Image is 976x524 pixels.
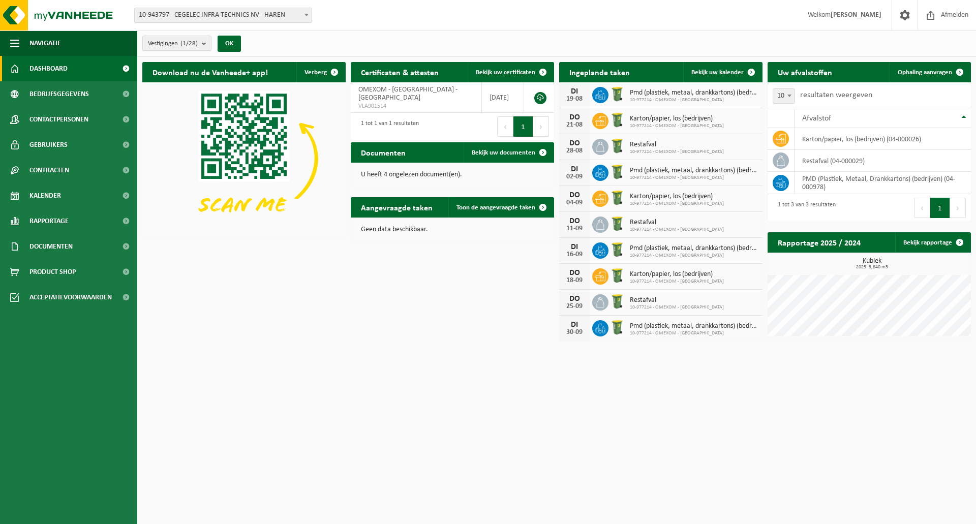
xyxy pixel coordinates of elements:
count: (1/28) [180,40,198,47]
span: Bekijk uw kalender [691,69,744,76]
span: Verberg [304,69,327,76]
h2: Certificaten & attesten [351,62,449,82]
div: 04-09 [564,199,585,206]
td: [DATE] [482,82,524,113]
span: Afvalstof [802,114,831,122]
span: Pmd (plastiek, metaal, drankkartons) (bedrijven) [630,167,757,175]
button: 1 [930,198,950,218]
div: DI [564,243,585,251]
span: 10-977214 - OMEXOM - [GEOGRAPHIC_DATA] [630,330,757,336]
div: 25-09 [564,303,585,310]
strong: [PERSON_NAME] [831,11,881,19]
button: Next [533,116,549,137]
img: WB-0240-HPE-GN-50 [608,163,626,180]
span: Toon de aangevraagde taken [456,204,535,211]
span: Vestigingen [148,36,198,51]
span: Rapportage [29,208,69,234]
a: Bekijk uw certificaten [468,62,553,82]
td: karton/papier, los (bedrijven) (04-000026) [795,128,971,150]
a: Bekijk rapportage [895,232,970,253]
span: Navigatie [29,30,61,56]
div: DO [564,113,585,121]
span: Pmd (plastiek, metaal, drankkartons) (bedrijven) [630,322,757,330]
div: DO [564,191,585,199]
span: 10-977214 - OMEXOM - [GEOGRAPHIC_DATA] [630,227,724,233]
img: WB-0240-HPE-GN-50 [608,111,626,129]
div: 11-09 [564,225,585,232]
div: 19-08 [564,96,585,103]
span: Pmd (plastiek, metaal, drankkartons) (bedrijven) [630,89,757,97]
span: Restafval [630,296,724,304]
span: Karton/papier, los (bedrijven) [630,270,724,279]
span: 10-977214 - OMEXOM - [GEOGRAPHIC_DATA] [630,123,724,129]
button: Previous [497,116,513,137]
div: 02-09 [564,173,585,180]
img: WB-0240-HPE-GN-50 [608,85,626,103]
span: 10-977214 - OMEXOM - [GEOGRAPHIC_DATA] [630,149,724,155]
span: 10 [773,88,795,104]
div: DO [564,217,585,225]
a: Bekijk uw kalender [683,62,761,82]
span: OMEXOM - [GEOGRAPHIC_DATA] - [GEOGRAPHIC_DATA] [358,86,457,102]
span: Karton/papier, los (bedrijven) [630,193,724,201]
span: 10-977214 - OMEXOM - [GEOGRAPHIC_DATA] [630,279,724,285]
span: Bekijk uw certificaten [476,69,535,76]
h2: Aangevraagde taken [351,197,443,217]
div: DO [564,269,585,277]
span: Kalender [29,183,61,208]
span: Restafval [630,141,724,149]
div: DO [564,295,585,303]
button: OK [218,36,241,52]
h2: Documenten [351,142,416,162]
div: 1 tot 3 van 3 resultaten [773,197,836,219]
div: DI [564,321,585,329]
span: Contracten [29,158,69,183]
span: Documenten [29,234,73,259]
img: WB-0240-HPE-GN-50 [608,319,626,336]
span: Gebruikers [29,132,68,158]
span: 2025: 3,840 m3 [773,265,971,270]
button: 1 [513,116,533,137]
td: PMD (Plastiek, Metaal, Drankkartons) (bedrijven) (04-000978) [795,172,971,194]
div: 21-08 [564,121,585,129]
div: 1 tot 1 van 1 resultaten [356,115,419,138]
button: Verberg [296,62,345,82]
img: Download de VHEPlus App [142,82,346,235]
td: restafval (04-000029) [795,150,971,172]
h2: Rapportage 2025 / 2024 [768,232,871,252]
div: 16-09 [564,251,585,258]
span: Bekijk uw documenten [472,149,535,156]
span: Pmd (plastiek, metaal, drankkartons) (bedrijven) [630,244,757,253]
h2: Ingeplande taken [559,62,640,82]
span: 10-977214 - OMEXOM - [GEOGRAPHIC_DATA] [630,304,724,311]
button: Previous [914,198,930,218]
span: Ophaling aanvragen [898,69,952,76]
span: 10-977214 - OMEXOM - [GEOGRAPHIC_DATA] [630,97,757,103]
div: DO [564,139,585,147]
img: WB-0240-HPE-GN-50 [608,267,626,284]
span: 10-977214 - OMEXOM - [GEOGRAPHIC_DATA] [630,201,724,207]
button: Next [950,198,966,218]
a: Toon de aangevraagde taken [448,197,553,218]
span: Contactpersonen [29,107,88,132]
img: WB-0240-HPE-GN-50 [608,241,626,258]
span: Restafval [630,219,724,227]
img: WB-0240-HPE-GN-50 [608,137,626,155]
span: VLA901514 [358,102,474,110]
button: Vestigingen(1/28) [142,36,211,51]
p: U heeft 4 ongelezen document(en). [361,171,544,178]
span: Acceptatievoorwaarden [29,285,112,310]
img: WB-0240-HPE-GN-50 [608,189,626,206]
span: 10-943797 - CEGELEC INFRA TECHNICS NV - HAREN [135,8,312,22]
img: WB-0240-HPE-GN-50 [608,215,626,232]
div: 30-09 [564,329,585,336]
a: Bekijk uw documenten [464,142,553,163]
span: 10-977214 - OMEXOM - [GEOGRAPHIC_DATA] [630,253,757,259]
div: 18-09 [564,277,585,284]
span: Dashboard [29,56,68,81]
div: DI [564,87,585,96]
h3: Kubiek [773,258,971,270]
h2: Download nu de Vanheede+ app! [142,62,278,82]
span: 10 [773,89,795,103]
span: Bedrijfsgegevens [29,81,89,107]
